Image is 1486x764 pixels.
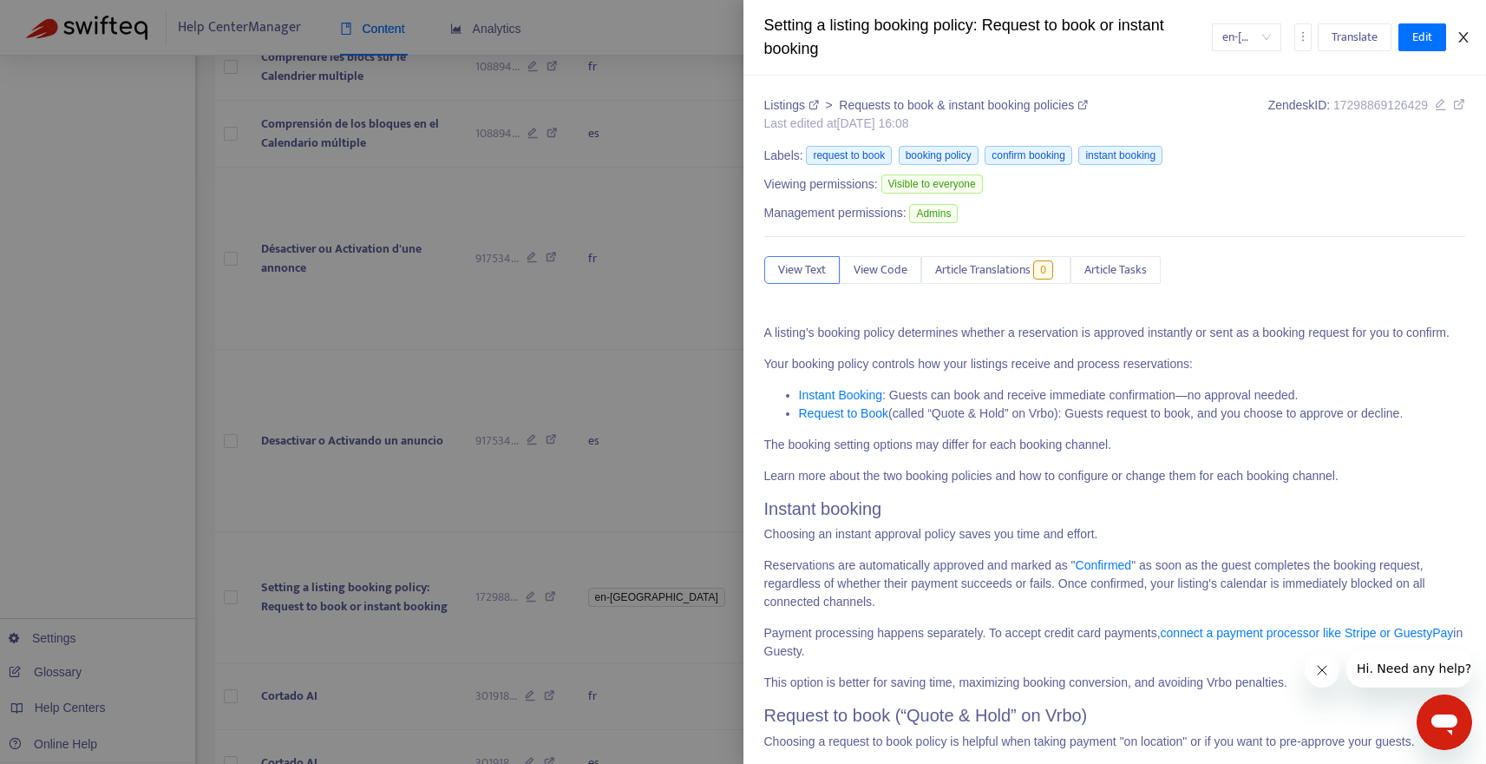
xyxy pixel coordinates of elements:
[1346,649,1472,688] iframe: Message from company
[778,260,826,280] span: View Text
[799,406,889,420] a: Request to Book
[764,355,1466,373] p: Your booking policy controls how your listings receive and process reservations:
[1398,23,1446,51] button: Edit
[764,467,1466,485] p: Learn more about the two booking policies and how to configure or change them for each booking ch...
[1268,96,1465,133] div: Zendesk ID:
[799,388,883,402] a: Instant Booking
[764,733,1466,751] p: Choosing a request to book policy is helpful when taking payment "on location" or if you want to ...
[839,98,1088,112] a: Requests to book & instant booking policies
[1294,23,1312,51] button: more
[799,386,1466,405] li: : Guests can book and receive immediate confirmation—no approval needed.
[764,14,1212,61] div: Setting a listing booking policy: Request to book or instant booking
[1457,30,1470,44] span: close
[764,204,907,222] span: Management permissions:
[1297,30,1309,43] span: more
[1417,695,1472,750] iframe: Button to launch messaging window
[806,146,892,165] span: request to book
[799,405,1466,423] li: (called “Quote & Hold” on Vrbo): Guests request to book, and you choose to approve or decline.
[764,624,1466,661] p: Payment processing happens separately. To accept credit card payments, in Guesty.
[881,175,983,194] span: Visible to everyone
[1033,260,1053,280] span: 0
[899,146,979,165] span: booking policy
[840,256,921,284] button: View Code
[764,436,1466,454] p: The booking setting options may differ for each booking channel.
[764,115,1089,133] div: Last edited at [DATE] 16:08
[764,674,1466,692] p: This option is better for saving time, maximizing booking conversion, and avoiding Vrbo penalties.
[909,204,958,223] span: Admins
[764,256,840,284] button: View Text
[1333,98,1428,112] span: 17298869126429
[1451,30,1476,46] button: Close
[854,260,907,280] span: View Code
[764,175,878,194] span: Viewing permissions:
[985,146,1072,165] span: confirm booking
[921,256,1070,284] button: Article Translations0
[1222,24,1271,50] span: en-gb
[1318,23,1391,51] button: Translate
[1305,653,1339,688] iframe: Close message
[764,147,803,165] span: Labels:
[764,96,1089,115] div: >
[1161,626,1454,640] a: connect a payment processor like Stripe or GuestyPay
[764,324,1466,342] p: A listing’s booking policy determines whether a reservation is approved instantly or sent as a bo...
[1078,146,1162,165] span: instant booking
[935,260,1031,280] span: Article Translations
[1070,256,1161,284] button: Article Tasks
[1076,558,1132,572] a: Confirmed
[764,98,822,112] a: Listings
[764,705,1466,726] h2: Request to book (“Quote & Hold” on Vrbo)
[1084,260,1147,280] span: Article Tasks
[764,557,1466,611] p: Reservations are automatically approved and marked as " " as soon as the guest completes the book...
[764,498,1466,519] h2: Instant booking
[1332,28,1378,47] span: Translate
[764,525,1466,543] p: Choosing an instant approval policy saves you time and effort.
[1412,28,1432,47] span: Edit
